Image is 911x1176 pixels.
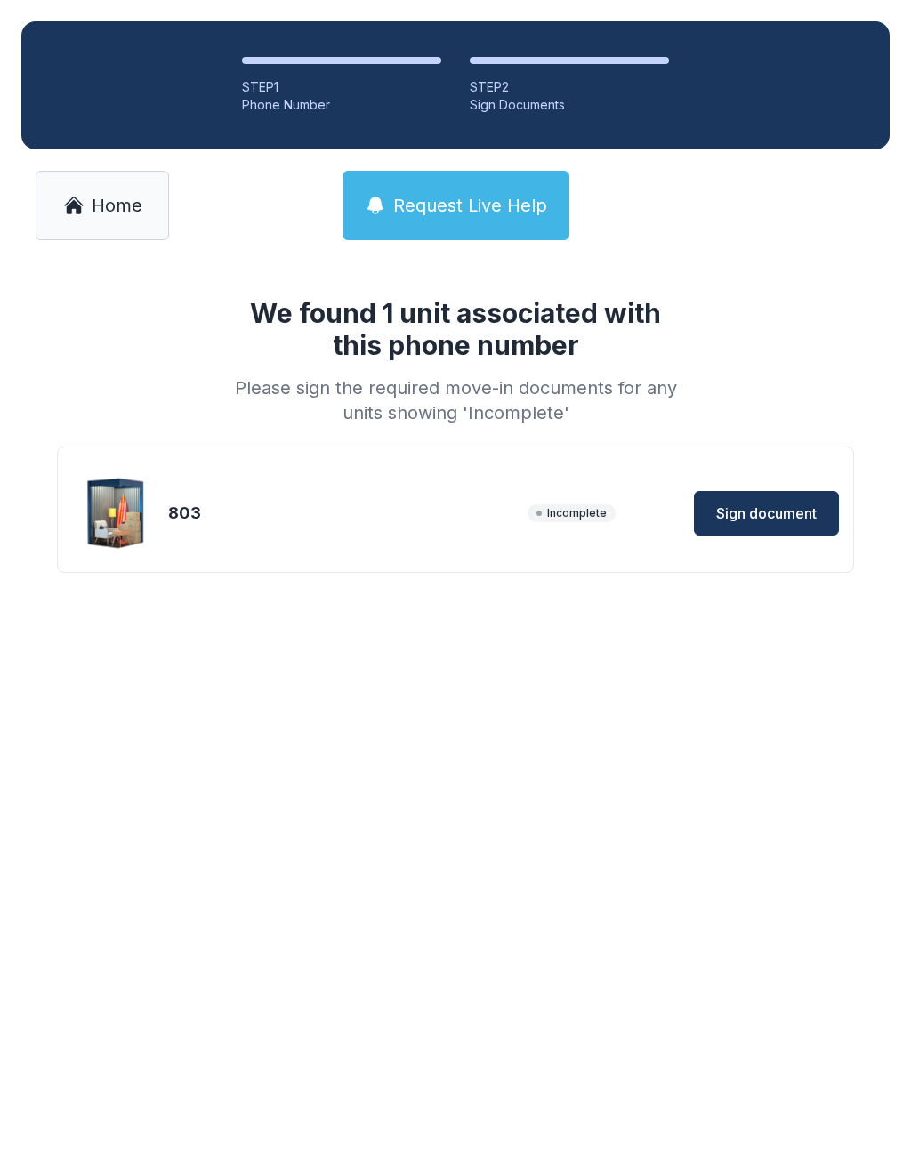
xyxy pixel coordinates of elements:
[228,375,683,425] div: Please sign the required move-in documents for any units showing 'Incomplete'
[470,78,669,96] div: STEP 2
[92,193,142,218] span: Home
[168,501,520,526] div: 803
[716,503,817,524] span: Sign document
[228,297,683,361] h1: We found 1 unit associated with this phone number
[528,504,616,522] span: Incomplete
[242,78,441,96] div: STEP 1
[242,96,441,114] div: Phone Number
[393,193,547,218] span: Request Live Help
[470,96,669,114] div: Sign Documents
